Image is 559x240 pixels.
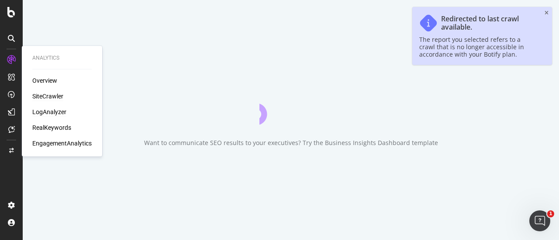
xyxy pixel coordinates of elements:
a: RealKeywords [32,123,71,132]
a: EngagementAnalytics [32,139,92,148]
div: Want to communicate SEO results to your executives? Try the Business Insights Dashboard template [144,139,438,147]
div: Redirected to last crawl available. [441,15,536,31]
a: LogAnalyzer [32,108,66,116]
iframe: Intercom live chat [529,210,550,231]
div: close toast [545,10,549,16]
div: The report you selected refers to a crawl that is no longer accessible in accordance with your Bo... [419,36,536,58]
div: animation [259,93,322,125]
span: 1 [547,210,554,217]
a: Overview [32,76,57,85]
div: Analytics [32,54,92,62]
a: SiteCrawler [32,92,63,101]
